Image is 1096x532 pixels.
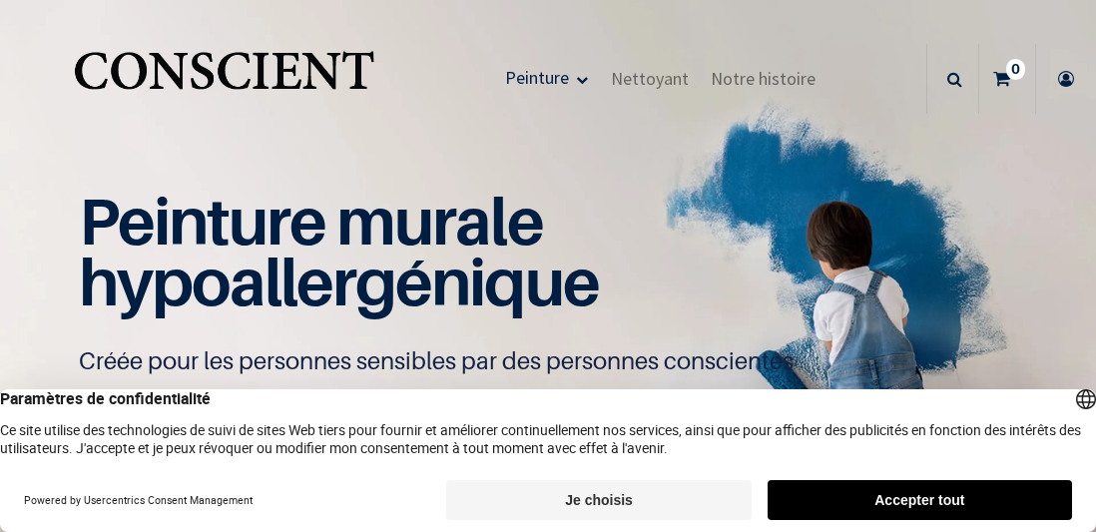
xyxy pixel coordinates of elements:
span: hypoallergénique [79,243,599,320]
a: Logo of Conscient [70,40,378,119]
p: Créée pour les personnes sensibles par des personnes conscientes [79,345,1017,377]
a: 0 [979,44,1035,114]
span: Notre histoire [711,67,816,90]
span: Peinture [505,66,569,89]
span: Nettoyant [611,67,689,90]
span: Peinture murale [79,182,543,260]
img: Conscient [70,40,378,119]
sup: 0 [1006,59,1025,79]
a: Peinture [494,43,599,115]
